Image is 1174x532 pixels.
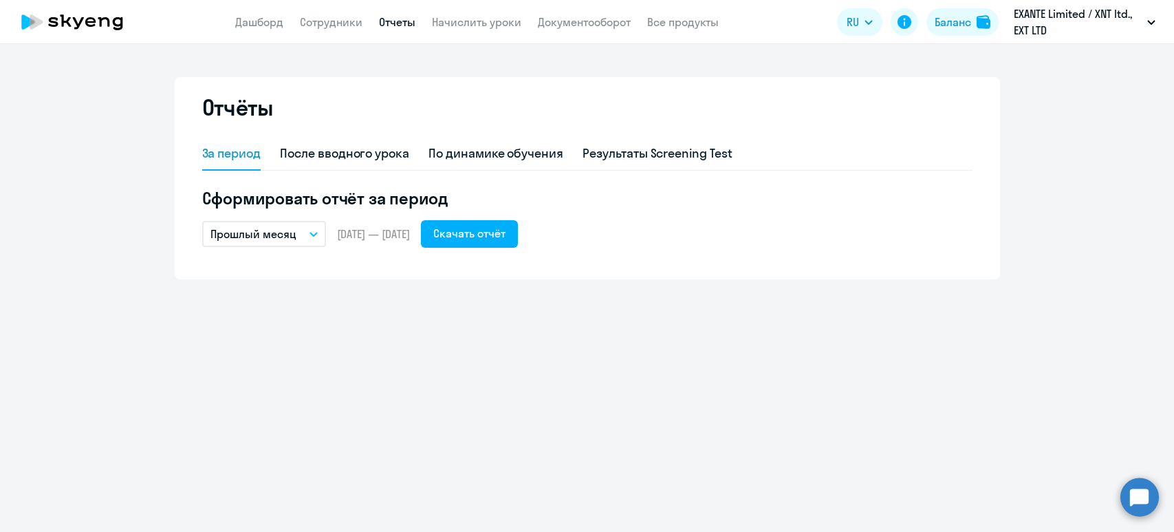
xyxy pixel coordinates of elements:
[235,15,283,29] a: Дашборд
[428,145,563,162] div: По динамике обучения
[1014,6,1142,39] p: ‎EXANTE Limited / XNT ltd., EXT LTD
[583,145,732,162] div: Результаты Screening Test
[433,225,506,242] div: Скачать отчёт
[210,226,296,242] p: Прошлый месяц
[935,14,971,30] div: Баланс
[202,145,261,162] div: За период
[977,15,990,29] img: balance
[379,15,415,29] a: Отчеты
[202,94,274,121] h2: Отчёты
[847,14,859,30] span: RU
[837,8,882,36] button: RU
[647,15,719,29] a: Все продукты
[926,8,999,36] button: Балансbalance
[1007,6,1162,39] button: ‎EXANTE Limited / XNT ltd., EXT LTD
[280,145,409,162] div: После вводного урока
[432,15,521,29] a: Начислить уроки
[337,226,410,242] span: [DATE] — [DATE]
[421,220,518,248] button: Скачать отчёт
[202,221,326,247] button: Прошлый месяц
[202,187,972,209] h5: Сформировать отчёт за период
[300,15,362,29] a: Сотрудники
[538,15,631,29] a: Документооборот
